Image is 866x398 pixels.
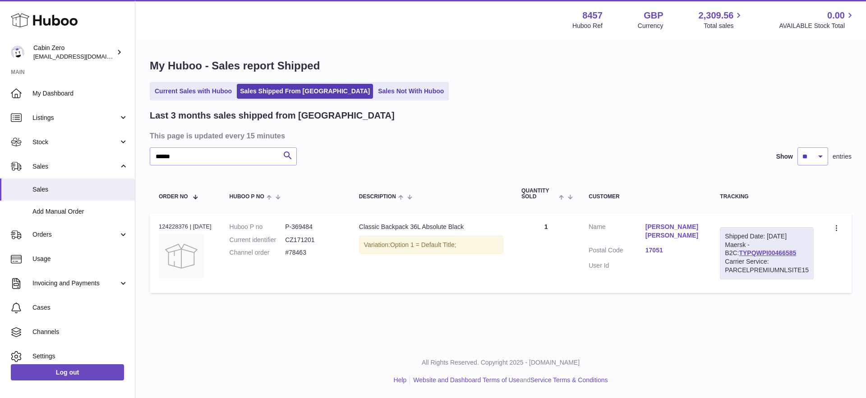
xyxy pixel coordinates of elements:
[589,194,702,200] div: Customer
[230,236,286,244] dt: Current identifier
[32,279,119,288] span: Invoicing and Payments
[390,241,456,248] span: Option 1 = Default Title;
[589,223,645,242] dt: Name
[230,248,286,257] dt: Channel order
[32,162,119,171] span: Sales
[33,44,115,61] div: Cabin Zero
[159,223,212,231] div: 124228376 | [DATE]
[143,358,859,367] p: All Rights Reserved. Copyright 2025 - [DOMAIN_NAME]
[521,188,557,200] span: Quantity Sold
[582,9,603,22] strong: 8457
[638,22,663,30] div: Currency
[32,230,119,239] span: Orders
[413,376,520,384] a: Website and Dashboard Terms of Use
[32,207,128,216] span: Add Manual Order
[589,261,645,270] dt: User Id
[720,194,814,200] div: Tracking
[32,185,128,194] span: Sales
[285,223,341,231] dd: P-369484
[32,89,128,98] span: My Dashboard
[11,46,24,59] img: huboo@cabinzero.com
[359,194,396,200] span: Description
[779,9,855,30] a: 0.00 AVAILABLE Stock Total
[152,84,235,99] a: Current Sales with Huboo
[150,59,852,73] h1: My Huboo - Sales report Shipped
[645,246,702,255] a: 17051
[776,152,793,161] label: Show
[32,255,128,263] span: Usage
[32,138,119,146] span: Stock
[230,223,286,231] dt: Huboo P no
[572,22,603,30] div: Huboo Ref
[699,9,744,30] a: 2,309.56 Total sales
[32,303,128,312] span: Cases
[725,232,809,241] div: Shipped Date: [DATE]
[285,236,341,244] dd: CZ171201
[375,84,447,99] a: Sales Not With Huboo
[720,227,814,279] div: Maersk - B2C:
[779,22,855,30] span: AVAILABLE Stock Total
[230,194,264,200] span: Huboo P no
[159,194,188,200] span: Order No
[150,110,395,122] h2: Last 3 months sales shipped from [GEOGRAPHIC_DATA]
[359,236,503,254] div: Variation:
[394,376,407,384] a: Help
[512,214,580,293] td: 1
[645,223,702,240] a: [PERSON_NAME] [PERSON_NAME]
[32,352,128,361] span: Settings
[32,114,119,122] span: Listings
[32,328,128,336] span: Channels
[285,248,341,257] dd: #78463
[725,257,809,274] div: Carrier Service: PARCELPREMIUMNLSITE15
[410,376,608,384] li: and
[644,9,663,22] strong: GBP
[833,152,852,161] span: entries
[827,9,845,22] span: 0.00
[11,364,124,380] a: Log out
[237,84,373,99] a: Sales Shipped From [GEOGRAPHIC_DATA]
[530,376,608,384] a: Service Terms & Conditions
[704,22,744,30] span: Total sales
[159,233,204,279] img: no-photo.jpg
[359,223,503,231] div: Classic Backpack 36L Absolute Black
[739,249,796,256] a: TYPQWPI00466585
[589,246,645,257] dt: Postal Code
[699,9,734,22] span: 2,309.56
[150,131,849,141] h3: This page is updated every 15 minutes
[33,53,133,60] span: [EMAIL_ADDRESS][DOMAIN_NAME]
